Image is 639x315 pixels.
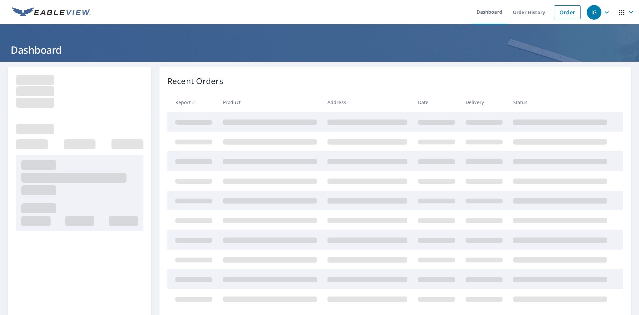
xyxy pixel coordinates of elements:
p: Recent Orders [167,75,223,87]
img: EV Logo [12,7,91,17]
th: Address [322,92,413,112]
th: Product [218,92,322,112]
th: Status [508,92,612,112]
a: Order [554,5,581,19]
th: Report # [167,92,218,112]
th: Date [413,92,460,112]
h1: Dashboard [8,43,631,57]
th: Delivery [460,92,508,112]
div: JG [587,5,601,20]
